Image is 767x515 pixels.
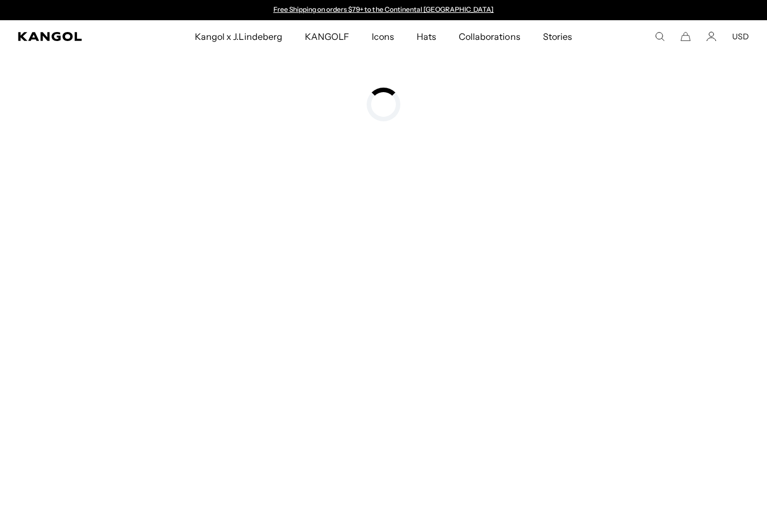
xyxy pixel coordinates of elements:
[532,20,583,53] a: Stories
[448,20,531,53] a: Collaborations
[405,20,448,53] a: Hats
[732,31,749,42] button: USD
[294,20,360,53] a: KANGOLF
[372,20,394,53] span: Icons
[18,32,129,41] a: Kangol
[681,31,691,42] button: Cart
[706,31,716,42] a: Account
[268,6,499,15] div: Announcement
[459,20,520,53] span: Collaborations
[305,20,349,53] span: KANGOLF
[268,6,499,15] slideshow-component: Announcement bar
[268,6,499,15] div: 1 of 2
[655,31,665,42] summary: Search here
[195,20,282,53] span: Kangol x J.Lindeberg
[417,20,436,53] span: Hats
[360,20,405,53] a: Icons
[184,20,294,53] a: Kangol x J.Lindeberg
[543,20,572,53] span: Stories
[273,5,494,13] a: Free Shipping on orders $79+ to the Continental [GEOGRAPHIC_DATA]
